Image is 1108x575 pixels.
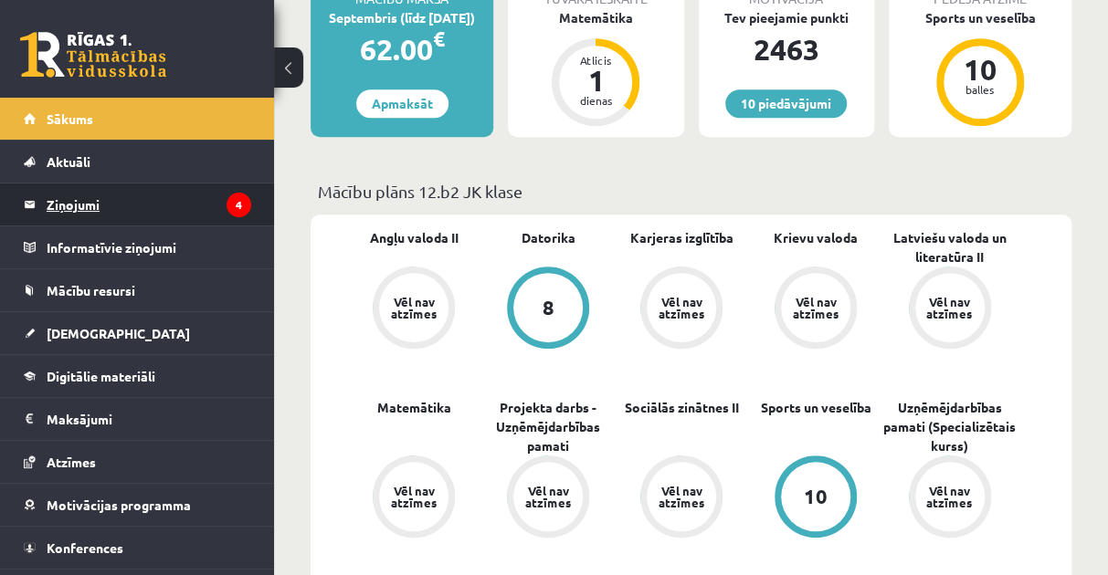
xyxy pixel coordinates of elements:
div: 8 [542,298,554,318]
div: Septembris (līdz [DATE]) [311,8,493,27]
a: 8 [481,267,616,352]
a: Vēl nav atzīmes [347,267,481,352]
a: Atzīmes [24,441,251,483]
legend: Informatīvie ziņojumi [47,226,251,268]
a: Informatīvie ziņojumi [24,226,251,268]
span: Aktuāli [47,153,90,170]
a: Karjeras izglītība [630,228,733,247]
a: Apmaksāt [356,89,448,118]
div: Vēl nav atzīmes [924,296,976,319]
a: Rīgas 1. Tālmācības vidusskola [20,32,166,78]
span: € [433,26,445,52]
a: Mācību resursi [24,269,251,311]
a: Krievu valoda [774,228,858,247]
span: [DEMOGRAPHIC_DATA] [47,325,190,341]
a: Vēl nav atzīmes [882,455,1017,541]
div: balles [953,84,1008,95]
a: Maksājumi [24,398,251,440]
span: Konferences [47,539,123,556]
div: Sports un veselība [889,8,1071,27]
a: Angļu valoda II [370,228,459,247]
a: Projekta darbs - Uzņēmējdarbības pamati [481,398,616,455]
a: Vēl nav atzīmes [481,455,616,541]
a: Matemātika [377,398,451,417]
a: Vēl nav atzīmes [615,455,749,541]
div: Vēl nav atzīmes [388,485,439,508]
div: 62.00 [311,27,493,71]
span: Digitālie materiāli [47,368,155,384]
a: Uzņēmējdarbības pamati (Specializētais kurss) [882,398,1017,455]
a: Vēl nav atzīmes [615,267,749,352]
a: Latviešu valoda un literatūra II [882,228,1017,267]
a: Sākums [24,98,251,140]
a: Ziņojumi4 [24,183,251,225]
span: Sākums [47,110,93,127]
div: Vēl nav atzīmes [656,296,707,319]
span: Mācību resursi [47,282,135,298]
a: [DEMOGRAPHIC_DATA] [24,312,251,354]
a: Vēl nav atzīmes [347,455,481,541]
a: Sports un veselība 10 balles [889,8,1071,129]
a: Datorika [521,228,575,247]
div: 10 [953,55,1008,84]
a: Vēl nav atzīmes [749,267,883,352]
div: dienas [568,95,623,106]
a: Digitālie materiāli [24,355,251,397]
div: Matemātika [508,8,683,27]
div: Vēl nav atzīmes [790,296,841,319]
div: Vēl nav atzīmes [924,485,976,508]
p: Mācību plāns 12.b2 JK klase [318,179,1064,204]
div: Vēl nav atzīmes [522,485,574,508]
i: 4 [227,193,251,217]
a: Matemātika Atlicis 1 dienas [508,8,683,129]
span: Motivācijas programma [47,497,191,513]
div: Vēl nav atzīmes [656,485,707,508]
div: 10 [804,486,828,507]
a: Vēl nav atzīmes [882,267,1017,352]
div: 1 [568,66,623,95]
a: Aktuāli [24,141,251,183]
legend: Maksājumi [47,398,251,440]
div: Tev pieejamie punkti [699,8,874,27]
a: Konferences [24,527,251,569]
div: 2463 [699,27,874,71]
span: Atzīmes [47,454,96,470]
a: Motivācijas programma [24,484,251,526]
legend: Ziņojumi [47,183,251,225]
a: 10 piedāvājumi [725,89,847,118]
a: Sports un veselība [761,398,871,417]
a: Sociālās zinātnes II [625,398,739,417]
div: Vēl nav atzīmes [388,296,439,319]
div: Atlicis [568,55,623,66]
a: 10 [749,455,883,541]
